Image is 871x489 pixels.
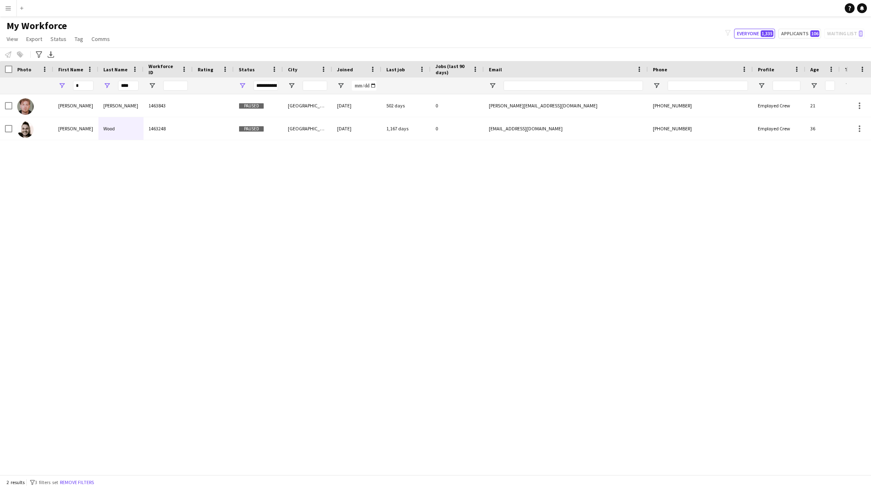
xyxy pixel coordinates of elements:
[337,82,344,89] button: Open Filter Menu
[47,34,70,44] a: Status
[761,30,773,37] span: 1,335
[71,34,87,44] a: Tag
[58,478,96,487] button: Remove filters
[58,66,83,73] span: First Name
[17,121,34,138] img: James Wood
[103,82,111,89] button: Open Filter Menu
[810,66,819,73] span: Age
[431,94,484,117] div: 0
[758,66,774,73] span: Profile
[46,50,56,59] app-action-btn: Export XLSX
[58,82,66,89] button: Open Filter Menu
[163,81,188,91] input: Workforce ID Filter Input
[648,94,753,117] div: [PHONE_NUMBER]
[337,66,353,73] span: Joined
[810,30,819,37] span: 106
[53,94,98,117] div: [PERSON_NAME]
[332,117,381,140] div: [DATE]
[810,82,818,89] button: Open Filter Menu
[148,63,178,75] span: Workforce ID
[17,98,34,115] img: James Hopwood
[239,82,246,89] button: Open Filter Menu
[489,82,496,89] button: Open Filter Menu
[144,94,193,117] div: 1463843
[288,82,295,89] button: Open Filter Menu
[283,117,332,140] div: [GEOGRAPHIC_DATA]
[7,20,67,32] span: My Workforce
[773,81,800,91] input: Profile Filter Input
[648,117,753,140] div: [PHONE_NUMBER]
[332,94,381,117] div: [DATE]
[668,81,748,91] input: Phone Filter Input
[504,81,643,91] input: Email Filter Input
[778,29,821,39] button: Applicants106
[23,34,46,44] a: Export
[17,66,31,73] span: Photo
[825,81,835,91] input: Age Filter Input
[50,35,66,43] span: Status
[91,35,110,43] span: Comms
[431,117,484,140] div: 0
[53,117,98,140] div: [PERSON_NAME]
[118,81,139,91] input: Last Name Filter Input
[3,34,21,44] a: View
[283,94,332,117] div: [GEOGRAPHIC_DATA]
[35,479,58,485] span: 3 filters set
[144,117,193,140] div: 1463248
[484,117,648,140] div: [EMAIL_ADDRESS][DOMAIN_NAME]
[352,81,376,91] input: Joined Filter Input
[239,126,264,132] span: Paused
[88,34,113,44] a: Comms
[148,82,156,89] button: Open Filter Menu
[845,82,852,89] button: Open Filter Menu
[484,94,648,117] div: [PERSON_NAME][EMAIL_ADDRESS][DOMAIN_NAME]
[239,103,264,109] span: Paused
[758,82,765,89] button: Open Filter Menu
[26,35,42,43] span: Export
[435,63,469,75] span: Jobs (last 90 days)
[381,117,431,140] div: 1,167 days
[386,66,405,73] span: Last job
[381,94,431,117] div: 502 days
[734,29,775,39] button: Everyone1,335
[7,35,18,43] span: View
[805,117,840,140] div: 36
[805,94,840,117] div: 21
[239,66,255,73] span: Status
[73,81,93,91] input: First Name Filter Input
[98,117,144,140] div: Wood
[34,50,44,59] app-action-btn: Advanced filters
[653,82,660,89] button: Open Filter Menu
[303,81,327,91] input: City Filter Input
[98,94,144,117] div: [PERSON_NAME]
[198,66,213,73] span: Rating
[288,66,297,73] span: City
[753,117,805,140] div: Employed Crew
[103,66,128,73] span: Last Name
[753,94,805,117] div: Employed Crew
[845,66,856,73] span: Tags
[687,159,871,489] iframe: Chat Widget
[75,35,83,43] span: Tag
[653,66,667,73] span: Phone
[489,66,502,73] span: Email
